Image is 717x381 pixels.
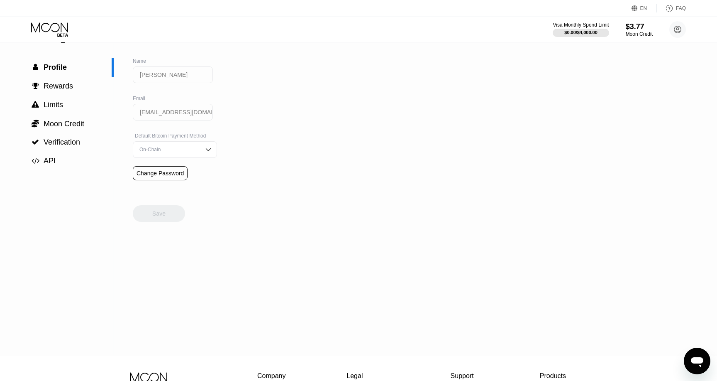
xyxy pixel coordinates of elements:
div: Moon Credit [626,31,653,37]
div:  [31,64,39,71]
div: Default Bitcoin Payment Method [133,133,217,139]
span: Rewards [44,82,73,90]
span:  [32,101,39,108]
div:  [31,119,39,128]
span:  [32,157,39,165]
span:  [33,64,38,71]
div:  [31,157,39,165]
span:  [32,138,39,146]
div: $3.77Moon Credit [626,22,653,37]
div: Legal [346,372,390,380]
div: EN [632,4,657,12]
iframe: Кнопка запуска окна обмена сообщениями [684,348,710,374]
span: Moon Credit [44,120,84,128]
span:  [32,82,39,90]
div: $0.00 / $4,000.00 [564,30,597,35]
div: Visa Monthly Spend Limit [553,22,609,28]
div: FAQ [657,4,686,12]
div:  [31,82,39,90]
span:  [32,119,39,128]
div: $3.77 [626,22,653,31]
div: Company [257,372,286,380]
span: Verification [44,138,80,146]
div:  [31,101,39,108]
div: On-Chain [137,147,200,152]
div: Visa Monthly Spend Limit$0.00/$4,000.00 [553,22,609,37]
div: Change Password [133,166,188,180]
span: Profile [44,63,67,71]
div: Change Password [137,170,184,177]
div: Support [451,372,479,380]
div: FAQ [676,5,686,11]
div: Email [133,96,217,101]
span: API [44,157,56,165]
div: Products [540,372,566,380]
div: EN [640,5,647,11]
div: Name [133,58,217,64]
div:  [31,138,39,146]
span: Limits [44,101,63,109]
